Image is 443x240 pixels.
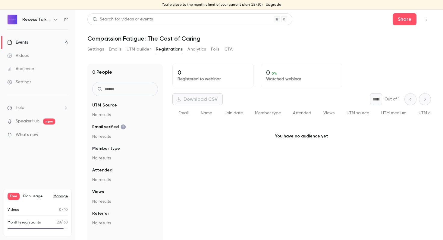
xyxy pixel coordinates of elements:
[8,220,41,225] p: Monthly registrants
[92,102,117,108] span: UTM Source
[156,45,183,54] button: Registrations
[272,71,277,75] span: 0 %
[7,79,31,85] div: Settings
[211,45,220,54] button: Polls
[7,66,34,72] div: Audience
[266,76,337,82] p: Watched webinar
[87,35,431,42] h1: Compassion Fatigue: The Cost of Caring
[266,2,281,7] a: Upgrade
[92,177,158,183] p: No results
[92,211,109,217] span: Referrer
[92,167,112,173] span: Attended
[92,134,158,140] p: No results
[92,146,120,152] span: Member type
[16,118,39,125] a: SpeakerHub
[92,155,158,161] p: No results
[8,193,20,200] span: Free
[16,132,38,138] span: What's new
[93,16,153,23] div: Search for videos or events
[87,45,104,54] button: Settings
[385,96,400,102] p: Out of 1
[127,45,151,54] button: UTM builder
[92,189,104,195] span: Views
[8,207,19,213] p: Videos
[293,111,311,115] span: Attended
[178,76,249,82] p: Registered to webinar
[172,121,431,151] p: You have no audience yet
[92,124,126,130] span: Email verified
[178,111,189,115] span: Email
[201,111,212,115] span: Name
[7,105,68,111] li: help-dropdown-opener
[92,198,158,205] p: No results
[7,53,29,59] div: Videos
[7,39,28,45] div: Events
[224,111,243,115] span: Join date
[92,69,112,76] h1: 0 People
[53,194,68,199] a: Manage
[255,111,281,115] span: Member type
[92,220,158,226] p: No results
[225,45,233,54] button: CTA
[16,105,24,111] span: Help
[187,45,206,54] button: Analytics
[61,132,68,138] iframe: Noticeable Trigger
[57,221,61,224] span: 28
[393,13,416,25] button: Share
[43,118,55,125] span: new
[23,194,50,199] span: Plan usage
[8,15,17,24] img: Recess Talks For Those Who Care
[347,111,369,115] span: UTM source
[57,220,68,225] p: / 30
[323,111,335,115] span: Views
[92,102,158,226] section: facet-groups
[109,45,121,54] button: Emails
[178,69,249,76] p: 0
[22,17,51,23] h6: Recess Talks For Those Who Care
[59,208,61,212] span: 0
[381,111,407,115] span: UTM medium
[266,69,337,76] p: 0
[92,112,158,118] p: No results
[59,207,68,213] p: / 10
